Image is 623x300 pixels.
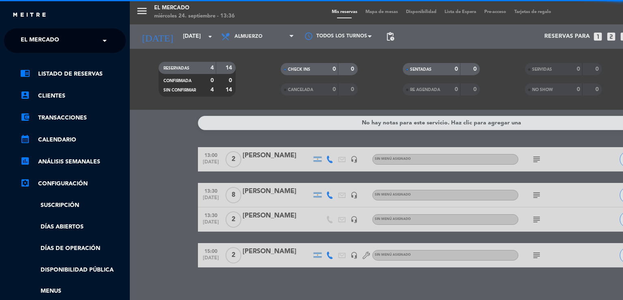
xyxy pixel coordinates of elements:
span: El Mercado [21,32,59,49]
i: settings_applications [20,178,30,188]
a: Disponibilidad pública [20,265,126,275]
a: Listado de Reservas [20,69,126,79]
a: Configuración [20,179,126,189]
i: calendar_month [20,134,30,144]
a: Menus [20,287,126,296]
a: Clientes [20,91,126,101]
i: chrome_reader_mode [20,68,30,78]
a: Transacciones [20,113,126,123]
a: Días abiertos [20,222,126,232]
a: ANÁLISIS SEMANALES [20,157,126,167]
i: account_box [20,90,30,100]
img: MEITRE [12,12,47,18]
a: Suscripción [20,201,126,210]
i: account_balance_wallet [20,112,30,122]
a: Calendario [20,135,126,145]
a: Días de Operación [20,244,126,253]
i: assessment [20,156,30,166]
